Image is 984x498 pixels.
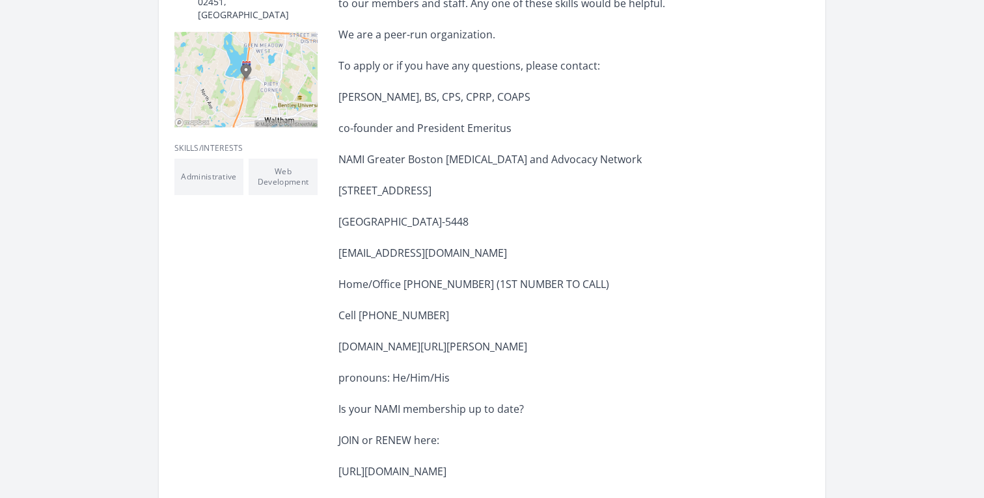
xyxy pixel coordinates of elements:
[338,400,719,418] p: Is your NAMI membership up to date?
[338,337,719,356] p: [DOMAIN_NAME][URL][PERSON_NAME]
[338,213,719,231] p: [GEOGRAPHIC_DATA]-5448
[174,143,318,153] h3: Skills/Interests
[249,159,318,195] li: Web Development
[338,462,719,480] p: [URL][DOMAIN_NAME]
[338,181,719,200] p: [STREET_ADDRESS]
[338,88,719,106] p: [PERSON_NAME], BS, CPS, CPRP, COAPS
[174,159,243,195] li: Administrative
[338,150,719,168] p: NAMI Greater Boston [MEDICAL_DATA] and Advocacy Network
[338,306,719,324] p: Cell [PHONE_NUMBER]
[338,431,719,449] p: JOIN or RENEW here:
[338,244,719,262] p: [EMAIL_ADDRESS][DOMAIN_NAME]
[174,32,318,127] img: Map
[338,25,719,44] p: We are a peer-run organization.
[338,119,719,137] p: co-founder and President Emeritus
[338,369,719,387] p: pronouns: He/Him/His
[338,57,719,75] p: To apply or if you have any questions, please contact:
[338,275,719,293] p: Home/Office [PHONE_NUMBER] (1ST NUMBER TO CALL)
